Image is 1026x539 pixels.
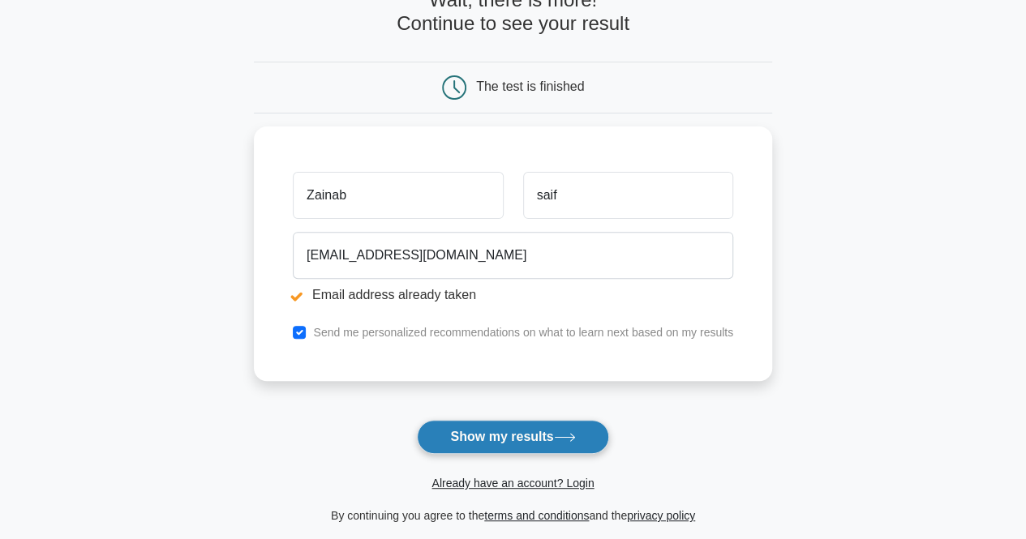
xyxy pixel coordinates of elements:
a: privacy policy [627,509,695,522]
input: Last name [523,172,733,219]
button: Show my results [417,420,608,454]
div: By continuing you agree to the and the [244,506,782,525]
input: First name [293,172,503,219]
a: terms and conditions [484,509,589,522]
a: Already have an account? Login [431,477,594,490]
label: Send me personalized recommendations on what to learn next based on my results [313,326,733,339]
li: Email address already taken [293,285,733,305]
input: Email [293,232,733,279]
div: The test is finished [476,79,584,93]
